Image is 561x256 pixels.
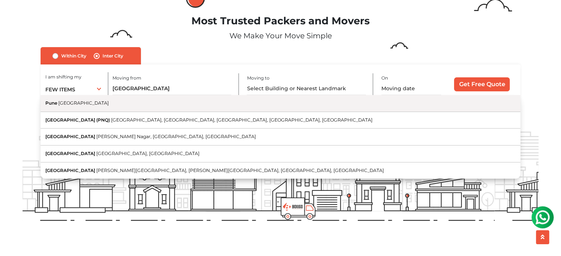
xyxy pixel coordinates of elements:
[381,82,441,95] input: Moving date
[61,52,86,60] label: Within City
[45,168,95,173] span: [GEOGRAPHIC_DATA]
[112,82,231,95] input: Select Building or Nearest Landmark
[7,7,22,22] img: whatsapp-icon.svg
[41,95,520,112] button: Pune [GEOGRAPHIC_DATA]
[390,95,413,102] label: Is flexible?
[41,145,520,162] button: [GEOGRAPHIC_DATA] [GEOGRAPHIC_DATA], [GEOGRAPHIC_DATA]
[45,151,95,156] span: [GEOGRAPHIC_DATA]
[45,86,75,93] span: FEW ITEMS
[45,100,57,106] span: Pune
[281,197,316,220] img: boxigo_prackers_and_movers_truck
[96,168,384,173] span: [PERSON_NAME][GEOGRAPHIC_DATA], [PERSON_NAME][GEOGRAPHIC_DATA], [GEOGRAPHIC_DATA], [GEOGRAPHIC_DATA]
[22,30,539,41] p: We Make Your Move Simple
[103,52,123,60] label: Inter City
[45,74,82,80] label: I am shifting my
[247,75,269,81] label: Moving to
[22,15,539,27] h1: Most Trusted Packers and Movers
[96,134,256,139] span: [PERSON_NAME] Nagar, [GEOGRAPHIC_DATA], [GEOGRAPHIC_DATA]
[536,230,549,244] button: scroll up
[112,75,141,81] label: Moving from
[454,77,510,91] input: Get Free Quote
[45,134,95,139] span: [GEOGRAPHIC_DATA]
[41,112,520,129] button: [GEOGRAPHIC_DATA] (PNQ) [GEOGRAPHIC_DATA], [GEOGRAPHIC_DATA], [GEOGRAPHIC_DATA], [GEOGRAPHIC_DATA...
[41,129,520,145] button: [GEOGRAPHIC_DATA] [PERSON_NAME] Nagar, [GEOGRAPHIC_DATA], [GEOGRAPHIC_DATA]
[45,117,110,123] span: [GEOGRAPHIC_DATA] (PNQ)
[111,117,373,123] span: [GEOGRAPHIC_DATA], [GEOGRAPHIC_DATA], [GEOGRAPHIC_DATA], [GEOGRAPHIC_DATA], [GEOGRAPHIC_DATA]
[58,100,109,106] span: [GEOGRAPHIC_DATA]
[96,151,200,156] span: [GEOGRAPHIC_DATA], [GEOGRAPHIC_DATA]
[41,162,520,179] button: [GEOGRAPHIC_DATA] [PERSON_NAME][GEOGRAPHIC_DATA], [PERSON_NAME][GEOGRAPHIC_DATA], [GEOGRAPHIC_DAT...
[247,82,366,95] input: Select Building or Nearest Landmark
[381,75,388,81] label: On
